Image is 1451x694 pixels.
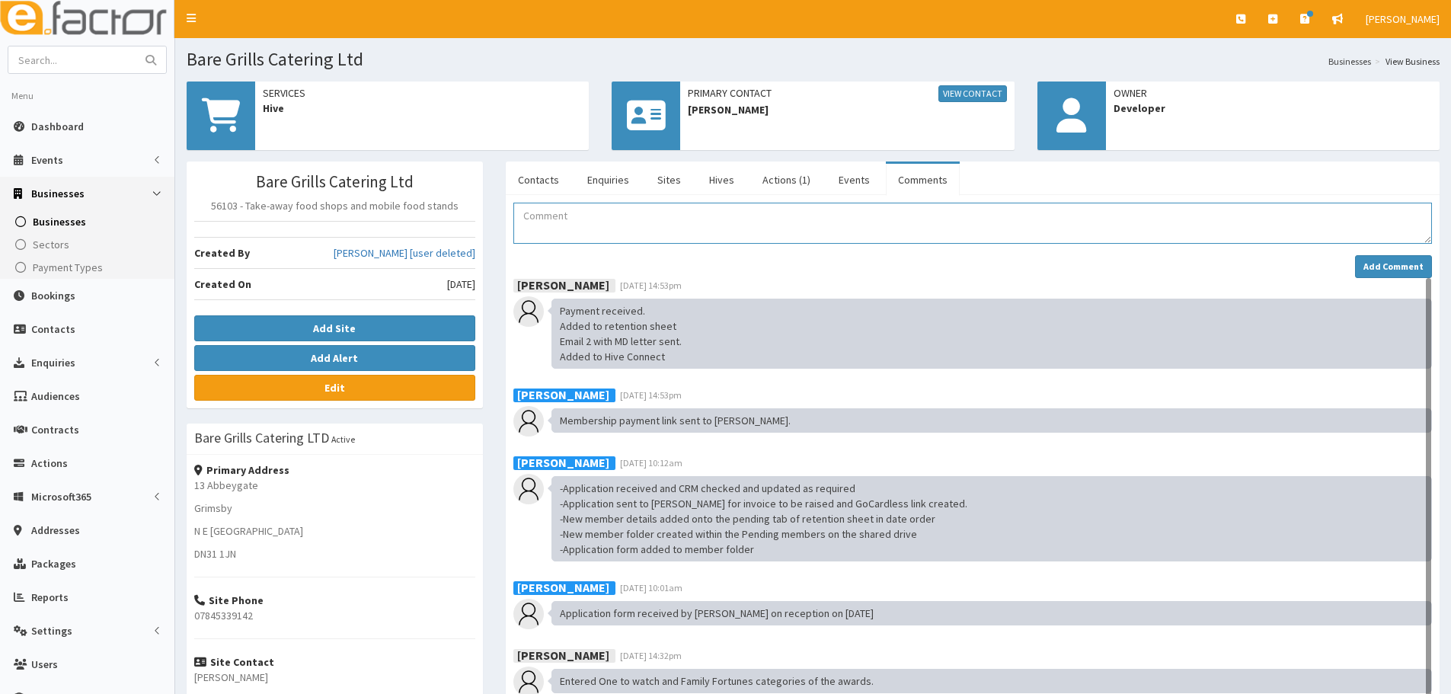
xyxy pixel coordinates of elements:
[1114,101,1432,116] span: Developer
[1366,12,1440,26] span: [PERSON_NAME]
[575,164,641,196] a: Enquiries
[33,261,103,274] span: Payment Types
[263,85,581,101] span: Services
[187,50,1440,69] h1: Bare Grills Catering Ltd
[826,164,882,196] a: Events
[31,557,76,571] span: Packages
[517,647,609,662] b: [PERSON_NAME]
[620,582,682,593] span: [DATE] 10:01am
[194,375,475,401] a: Edit
[31,657,58,671] span: Users
[324,381,345,395] b: Edit
[194,608,475,623] p: 07845339142
[1355,255,1432,278] button: Add Comment
[551,408,1432,433] div: Membership payment link sent to [PERSON_NAME].
[31,490,91,504] span: Microsoft365
[517,579,609,594] b: [PERSON_NAME]
[1328,55,1371,68] a: Businesses
[263,101,581,116] span: Hive
[620,457,682,469] span: [DATE] 10:12am
[447,277,475,292] span: [DATE]
[688,102,1006,117] span: [PERSON_NAME]
[1114,85,1432,101] span: Owner
[31,590,69,604] span: Reports
[551,601,1432,625] div: Application form received by [PERSON_NAME] on reception on [DATE]
[334,245,475,261] a: [PERSON_NAME] [user deleted]
[688,85,1006,102] span: Primary Contact
[506,164,571,196] a: Contacts
[620,280,682,291] span: [DATE] 14:53pm
[194,501,475,516] p: Grimsby
[194,198,475,213] p: 56103 - Take-away food shops and mobile food stands
[31,153,63,167] span: Events
[31,456,68,470] span: Actions
[194,670,475,685] p: [PERSON_NAME]
[194,246,250,260] b: Created By
[31,120,84,133] span: Dashboard
[31,523,80,537] span: Addresses
[551,669,1432,693] div: Entered One to watch and Family Fortunes categories of the awards.
[194,345,475,371] button: Add Alert
[31,423,79,437] span: Contracts
[620,650,682,661] span: [DATE] 14:32pm
[194,431,329,445] h3: Bare Grills Catering LTD
[31,187,85,200] span: Businesses
[33,238,69,251] span: Sectors
[194,277,251,291] b: Created On
[194,463,289,477] strong: Primary Address
[194,478,475,493] p: 13 Abbeygate
[551,299,1432,369] div: Payment received. Added to retention sheet Email 2 with MD letter sent. Added to Hive Connect
[194,546,475,561] p: DN31 1JN
[645,164,693,196] a: Sites
[750,164,823,196] a: Actions (1)
[31,356,75,369] span: Enquiries
[31,624,72,638] span: Settings
[194,593,264,607] strong: Site Phone
[1371,55,1440,68] li: View Business
[697,164,746,196] a: Hives
[4,233,174,256] a: Sectors
[4,210,174,233] a: Businesses
[311,351,358,365] b: Add Alert
[4,256,174,279] a: Payment Types
[938,85,1007,102] a: View Contact
[886,164,960,196] a: Comments
[313,321,356,335] b: Add Site
[517,277,609,292] b: [PERSON_NAME]
[33,215,86,229] span: Businesses
[31,389,80,403] span: Audiences
[331,433,355,445] small: Active
[513,203,1432,244] textarea: Comment
[31,289,75,302] span: Bookings
[517,386,609,401] b: [PERSON_NAME]
[620,389,682,401] span: [DATE] 14:53pm
[31,322,75,336] span: Contacts
[194,523,475,539] p: N E [GEOGRAPHIC_DATA]
[194,655,274,669] strong: Site Contact
[517,454,609,469] b: [PERSON_NAME]
[194,173,475,190] h3: Bare Grills Catering Ltd
[1363,261,1424,272] strong: Add Comment
[551,476,1432,561] div: -Application received and CRM checked and updated as required -Application sent to [PERSON_NAME] ...
[8,46,136,73] input: Search...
